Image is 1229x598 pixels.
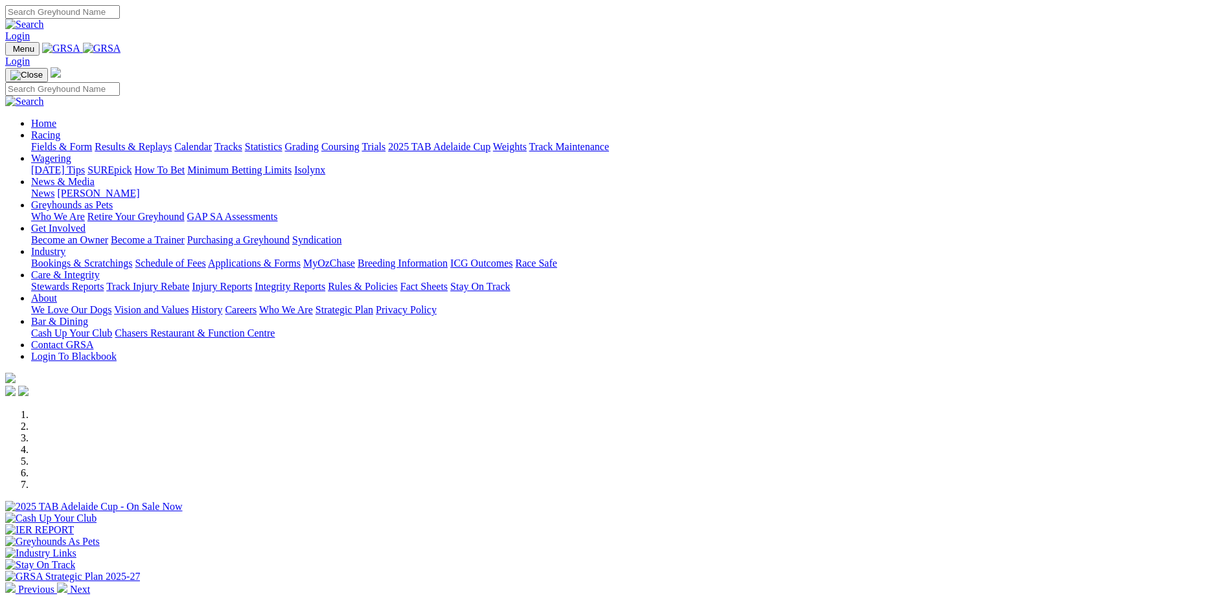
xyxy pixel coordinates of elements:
a: Grading [285,141,319,152]
img: logo-grsa-white.png [5,373,16,383]
a: Stay On Track [450,281,510,292]
img: chevron-right-pager-white.svg [57,582,67,593]
img: facebook.svg [5,386,16,396]
a: How To Bet [135,164,185,175]
a: Breeding Information [358,258,448,269]
a: Trials [362,141,385,152]
a: News [31,188,54,199]
a: Calendar [174,141,212,152]
a: Chasers Restaurant & Function Centre [115,327,275,338]
a: News & Media [31,176,95,187]
a: Isolynx [294,164,325,175]
img: logo-grsa-white.png [51,67,61,78]
a: Stewards Reports [31,281,104,292]
a: Integrity Reports [255,281,325,292]
img: Cash Up Your Club [5,513,97,524]
img: Close [10,70,43,80]
a: Retire Your Greyhound [87,211,185,222]
span: Menu [13,44,34,54]
a: Purchasing a Greyhound [187,234,290,245]
div: Get Involved [31,234,1224,246]
span: Next [70,584,90,595]
a: Bookings & Scratchings [31,258,132,269]
a: SUREpick [87,164,132,175]
input: Search [5,5,120,19]
a: Vision and Values [114,304,189,315]
a: Next [57,584,90,595]
span: Previous [18,584,54,595]
a: Results & Replays [95,141,172,152]
a: Applications & Forms [208,258,301,269]
div: Greyhounds as Pets [31,211,1224,223]
a: Get Involved [31,223,86,234]
a: Injury Reports [192,281,252,292]
a: MyOzChase [303,258,355,269]
a: Cash Up Your Club [31,327,112,338]
a: [DATE] Tips [31,164,85,175]
a: Strategic Plan [316,304,373,315]
img: Greyhounds As Pets [5,536,100,548]
a: Track Maintenance [529,141,609,152]
button: Toggle navigation [5,68,48,82]
div: News & Media [31,188,1224,199]
a: Home [31,118,56,129]
a: 2025 TAB Adelaide Cup [388,141,490,152]
a: Schedule of Fees [135,258,205,269]
a: Rules & Policies [328,281,398,292]
a: Industry [31,246,65,257]
a: Who We Are [259,304,313,315]
div: Wagering [31,164,1224,176]
a: About [31,293,57,304]
img: GRSA [42,43,80,54]
img: Stay On Track [5,559,75,571]
a: Care & Integrity [31,269,100,280]
a: Wagering [31,153,71,164]
a: Tracks [214,141,242,152]
a: Contact GRSA [31,339,93,350]
a: Greyhounds as Pets [31,199,113,210]
img: GRSA [83,43,121,54]
a: Statistics [245,141,282,152]
a: [PERSON_NAME] [57,188,139,199]
div: Bar & Dining [31,327,1224,339]
div: Care & Integrity [31,281,1224,293]
div: Industry [31,258,1224,269]
a: Bar & Dining [31,316,88,327]
a: Login [5,30,30,41]
a: Who We Are [31,211,85,222]
img: Search [5,96,44,107]
a: Login [5,56,30,67]
a: Previous [5,584,57,595]
img: chevron-left-pager-white.svg [5,582,16,593]
img: 2025 TAB Adelaide Cup - On Sale Now [5,501,183,513]
img: IER REPORT [5,524,74,536]
a: GAP SA Assessments [187,211,278,222]
a: Become a Trainer [111,234,185,245]
a: Fact Sheets [400,281,448,292]
a: Careers [225,304,257,315]
a: Track Injury Rebate [106,281,189,292]
a: ICG Outcomes [450,258,512,269]
button: Toggle navigation [5,42,40,56]
a: We Love Our Dogs [31,304,111,315]
div: Racing [31,141,1224,153]
img: twitter.svg [18,386,29,396]
a: Login To Blackbook [31,351,117,362]
a: Coursing [321,141,360,152]
a: Privacy Policy [376,304,437,315]
a: Fields & Form [31,141,92,152]
a: History [191,304,222,315]
a: Racing [31,129,60,140]
a: Race Safe [515,258,557,269]
a: Minimum Betting Limits [187,164,292,175]
a: Weights [493,141,527,152]
a: Become an Owner [31,234,108,245]
a: Syndication [292,234,341,245]
img: Industry Links [5,548,76,559]
img: GRSA Strategic Plan 2025-27 [5,571,140,582]
div: About [31,304,1224,316]
img: Search [5,19,44,30]
input: Search [5,82,120,96]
